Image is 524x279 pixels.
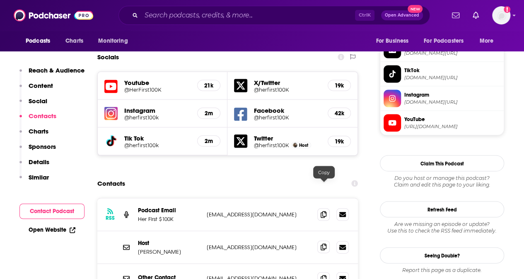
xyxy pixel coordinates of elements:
span: Logged in as PRSuperstar [492,6,510,24]
p: Details [29,158,49,166]
p: [EMAIL_ADDRESS][DOMAIN_NAME] [207,211,311,218]
button: open menu [92,33,138,49]
span: Instagram [404,91,500,98]
button: Charts [19,127,48,143]
span: Monitoring [98,35,128,47]
h5: 21k [204,82,213,89]
span: TikTok [404,66,500,74]
a: @herfirst100K [254,114,321,120]
button: Social [19,97,47,112]
span: Host [299,142,308,148]
p: Sponsors [29,143,56,150]
span: New [408,5,423,13]
img: User Profile [492,6,510,24]
div: Copy [313,166,335,178]
span: Ctrl K [355,10,374,21]
a: @HerFirst100K [124,86,191,92]
div: Report this page as a duplicate. [380,267,504,273]
p: Content [29,82,53,90]
h5: 2m [204,109,213,116]
span: Podcasts [26,35,50,47]
span: Charts [65,35,83,47]
button: Claim This Podcast [380,155,504,171]
button: Contacts [19,112,56,127]
img: Podchaser - Follow, Share and Rate Podcasts [14,7,93,23]
a: Instagram[DOMAIN_NAME][URL] [384,90,500,107]
a: YouTube[URL][DOMAIN_NAME] [384,114,500,131]
a: Charts [60,33,88,49]
img: iconImage [104,107,118,120]
a: Show notifications dropdown [449,8,463,22]
button: open menu [20,33,61,49]
button: open menu [474,33,504,49]
h5: 42k [335,109,344,116]
button: open menu [418,33,476,49]
button: Contact Podcast [19,204,85,219]
a: @herfirst100k [124,114,191,120]
a: @herfirst100K [254,142,289,148]
button: Similar [19,173,49,189]
span: https://www.youtube.com/@HerFirst100K [404,123,500,129]
p: [EMAIL_ADDRESS][DOMAIN_NAME] [207,243,311,250]
h5: 19k [335,82,344,89]
span: Open Advanced [385,13,419,17]
h5: Tik Tok [124,134,191,142]
button: Details [19,158,49,173]
button: Open AdvancedNew [381,10,423,20]
svg: Add a profile image [504,6,510,13]
h5: Facebook [254,106,321,114]
button: Show profile menu [492,6,510,24]
p: Social [29,97,47,105]
span: For Podcasters [424,35,464,47]
p: Similar [29,173,49,181]
p: Charts [29,127,48,135]
span: tiktok.com/@herfirst100k [404,74,500,80]
p: Her First $100K [138,215,200,222]
h5: Instagram [124,106,191,114]
h5: 19k [335,138,344,145]
button: Sponsors [19,143,56,158]
p: Host [138,239,200,246]
span: More [480,35,494,47]
h5: X/Twitter [254,78,321,86]
a: TikTok[DOMAIN_NAME][URL] [384,65,500,82]
span: YouTube [404,115,500,123]
input: Search podcasts, credits, & more... [141,9,355,22]
h5: Twitter [254,134,321,142]
button: Reach & Audience [19,66,85,82]
p: Reach & Audience [29,66,85,74]
span: For Business [376,35,408,47]
h2: Contacts [97,175,125,191]
span: instagram.com/herfirst100k [404,99,500,105]
a: Open Website [29,226,75,233]
span: Do you host or manage this podcast? [380,175,504,181]
p: [PERSON_NAME] [138,248,200,255]
h5: Youtube [124,78,191,86]
p: Podcast Email [138,206,200,213]
h5: 2m [204,137,213,144]
div: Claim and edit this page to your liking. [380,175,504,188]
a: @herfirst100k [124,142,191,148]
h2: Socials [97,49,119,65]
button: open menu [370,33,419,49]
p: Contacts [29,112,56,120]
a: Show notifications dropdown [469,8,482,22]
div: Are we missing an episode or update? Use this to check the RSS feed immediately. [380,221,504,234]
a: Seeing Double? [380,247,504,263]
button: Refresh Feed [380,201,504,217]
h3: RSS [106,214,115,221]
a: @herfirst100K [254,86,321,92]
span: twitter.com/herfirst100K [404,50,500,56]
div: Search podcasts, credits, & more... [118,6,430,25]
img: Tori Dunlap [293,143,297,147]
button: Content [19,82,53,97]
